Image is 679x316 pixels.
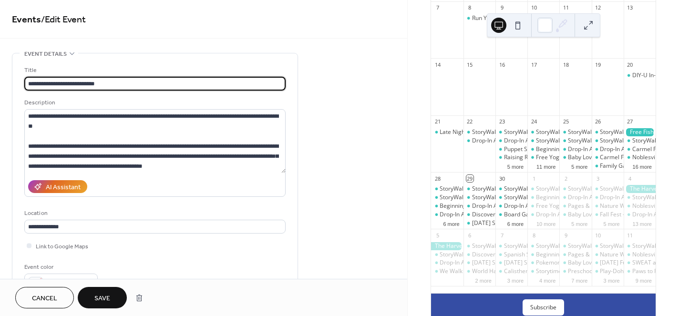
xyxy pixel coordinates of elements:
div: Pokemon Trading Hour - Carmel Library [527,259,559,267]
div: 17 [530,61,537,68]
div: Title [24,65,284,75]
div: Drop-In Activity: Wire Sculptures - [GEOGRAPHIC_DATA] [504,202,652,210]
div: Calisthenics and Core - Prather Park [495,267,527,275]
div: 8 [466,4,473,11]
div: Drop-In Activity: Wire Sculptures - Fishers Library [559,145,591,153]
button: 6 more [439,219,463,227]
div: Noblesville Farmers Market - Federal Hill Commons [624,153,656,162]
button: 13 more [629,219,656,227]
div: Drop-In Activity: Wire Sculptures - [GEOGRAPHIC_DATA] [504,137,652,145]
div: StoryWalk - Prather Park Carmel [463,242,495,250]
div: Nature Walks - Grand Junction Plaza [592,202,624,210]
span: Save [94,294,110,304]
div: Beginning Bird Hike - [GEOGRAPHIC_DATA] [536,145,651,153]
div: Calisthenics and Core - [PERSON_NAME][GEOGRAPHIC_DATA] [504,267,669,275]
div: World Habitat Day Tree Planting 2025 [472,267,572,275]
div: StoryWalk - [PERSON_NAME][GEOGRAPHIC_DATA] [472,242,606,250]
div: StoryWalk - Prather Park Carmel [592,242,624,250]
div: Nature Walks - Grand Junction Plaza [592,251,624,259]
div: 14 [434,61,441,68]
div: Carmel Farmers Market - Carter Green [624,145,656,153]
div: StoryWalk - [GEOGRAPHIC_DATA] Fishers [536,137,646,145]
div: Raising Readers Storytime - Cicero Library [495,153,527,162]
div: Tuesday Story Time - Westfield Library [495,259,527,267]
button: Save [78,287,127,308]
div: StoryWalk - Prather Park Carmel [527,128,559,136]
div: StoryWalk - Cumberland Park Fishers [592,137,624,145]
div: StoryWalk - Cumberland Park Fishers [463,194,495,202]
div: Free Yoga Wednesdays - Flat Fork Creek Park Fishers [527,153,559,162]
button: 5 more [567,219,591,227]
button: 16 more [629,162,656,170]
div: Drop-In Activity: Wire Sculptures - Fishers Library [592,194,624,202]
div: 22 [466,118,473,125]
div: Puppet Show - [GEOGRAPHIC_DATA] [504,145,601,153]
div: StoryWalk - Prather Park Carmel [592,128,624,136]
div: Puppet Show - Westfield Library [495,145,527,153]
div: 10 [530,4,537,11]
div: Pages & Play - Providence Home + Garden [559,202,591,210]
div: StoryWalk - Prather Park Carmel [624,137,656,145]
div: 27 [627,118,634,125]
button: 5 more [504,162,527,170]
div: StoryWalk - [GEOGRAPHIC_DATA] Fishers [568,137,678,145]
div: Carmel Food Truck Nights - Ginther Green [592,153,624,162]
span: Link to Google Maps [36,242,88,252]
button: Cancel [15,287,74,308]
div: StoryWalk - Prather Park Carmel [624,242,656,250]
button: 7 more [567,276,591,284]
div: The Harvest Moon Festival - Main Street Sheridan [431,242,463,250]
div: We Walk Indy - [PERSON_NAME] [440,267,525,275]
button: 3 more [504,276,527,284]
div: Drop-In Activity: Wire Sculptures - [GEOGRAPHIC_DATA] [472,137,620,145]
div: Drop-In Activity: Wire Sculptures - Fishers Library [624,211,656,219]
div: Preschool Story Hour - Taylor Center of Natural History [559,267,591,275]
button: 10 more [533,219,559,227]
div: Run Your Way - Taylor Center of Natural History [463,14,495,22]
div: StoryWalk - Prather Park Carmel [495,242,527,250]
div: Discovery Time - [GEOGRAPHIC_DATA] [472,251,576,259]
div: 25 [562,118,569,125]
div: Drop-In Activity: Wire Sculptures - Fishers Library [463,202,495,210]
div: StoryWalk - Prather Park Carmel [624,194,656,202]
div: StoryWalk - [GEOGRAPHIC_DATA] Fishers [504,128,614,136]
div: 20 [627,61,634,68]
button: Subscribe [523,299,564,316]
div: 2 [562,175,569,182]
button: 9 more [632,276,656,284]
div: Drop-In Activity: Wire Sculptures - Fishers Library [527,211,559,219]
div: Run Your Way - [PERSON_NAME] Center of Natural History [472,14,627,22]
div: We Walk Indy - Geist Marina [431,267,463,275]
div: 11 [562,4,569,11]
div: StoryWalk - Prather Park Carmel [431,251,463,259]
div: 16 [498,61,505,68]
div: 28 [434,175,441,182]
button: 2 more [472,276,495,284]
div: Discovery Time - Sheridan Library [463,211,495,219]
button: 5 more [599,219,623,227]
div: 10 [595,232,602,239]
div: StoryWalk - Prather Park Carmel [463,185,495,193]
div: StoryWalk - [GEOGRAPHIC_DATA] Fishers [472,194,582,202]
div: Drop-In Activity: Wire Sculptures - Fishers Library [559,194,591,202]
div: Late Night on [GEOGRAPHIC_DATA] [440,128,534,136]
div: 6 [466,232,473,239]
div: Raising Readers Storytime - Cicero Library [504,153,616,162]
div: 3 [595,175,602,182]
div: 30 [498,175,505,182]
div: The Harvest Moon Festival - Main Street Sheridan [624,185,656,193]
div: StoryWalk - Cumberland Park Fishers [559,137,591,145]
div: 7 [498,232,505,239]
div: Paws to Read - Westfield Library [624,267,656,275]
div: Beginning Bird Hike - Strawtown Koteewi Park [527,194,559,202]
div: Drop-In Activity: Wire Sculptures - [GEOGRAPHIC_DATA] [440,211,587,219]
div: 19 [595,61,602,68]
div: Beginning Bird Hike - [GEOGRAPHIC_DATA] [440,202,555,210]
div: StoryWalk - [PERSON_NAME][GEOGRAPHIC_DATA] [440,185,574,193]
span: / Edit Event [41,10,86,29]
div: StoryWalk - Cumberland Park Fishers [527,137,559,145]
div: StoryWalk - Cumberland Park Fishers [463,128,495,136]
div: Storytime - Chapter Book Lounge [536,267,624,275]
div: StoryWalk - Cumberland Park Fishers [495,128,527,136]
